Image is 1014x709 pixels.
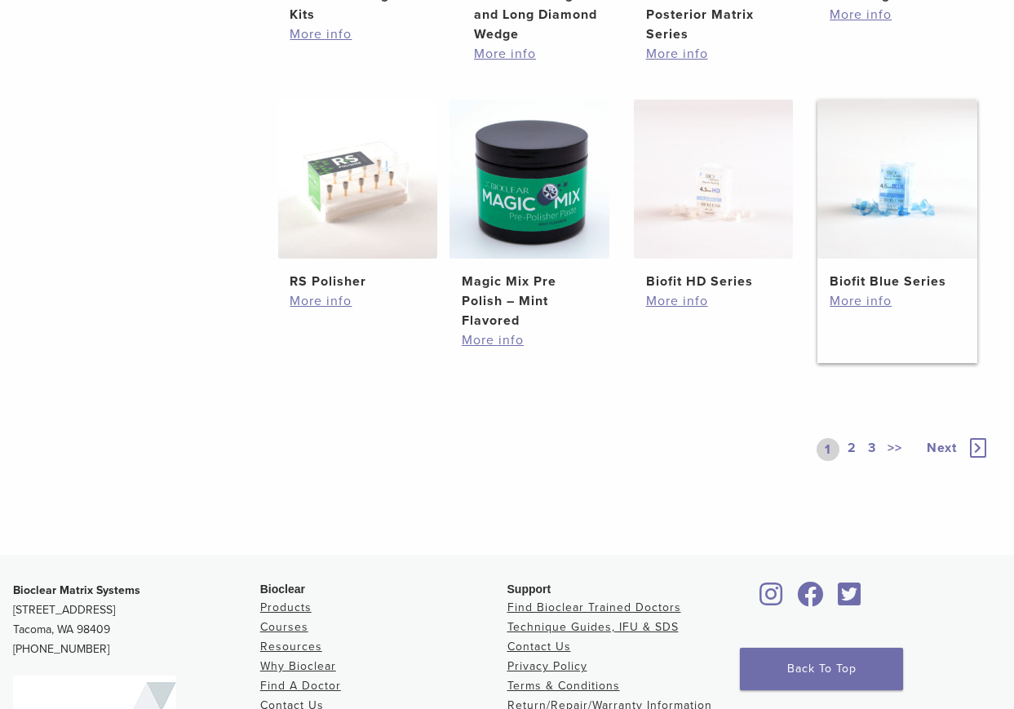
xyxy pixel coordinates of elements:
a: Technique Guides, IFU & SDS [507,620,679,634]
a: More info [830,5,965,24]
a: Back To Top [740,648,903,690]
a: Products [260,600,312,614]
a: RS PolisherRS Polisher [278,100,438,292]
span: Bioclear [260,583,305,596]
span: Next [927,440,957,456]
a: Find A Doctor [260,679,341,693]
a: Resources [260,640,322,654]
a: Terms & Conditions [507,679,620,693]
a: Contact Us [507,640,571,654]
a: Bioclear [833,592,867,608]
a: Find Bioclear Trained Doctors [507,600,681,614]
img: Magic Mix Pre Polish - Mint Flavored [449,100,609,259]
img: Biofit HD Series [634,100,794,259]
a: Courses [260,620,308,634]
h2: Biofit Blue Series [830,272,965,291]
img: Biofit Blue Series [817,100,977,259]
a: Biofit HD SeriesBiofit HD Series [634,100,794,292]
a: Privacy Policy [507,659,587,673]
h2: RS Polisher [290,272,425,291]
span: Support [507,583,551,596]
a: 3 [865,438,879,461]
a: Magic Mix Pre Polish - Mint FlavoredMagic Mix Pre Polish – Mint Flavored [449,100,609,331]
a: More info [462,330,597,350]
h2: Biofit HD Series [646,272,782,291]
a: 1 [817,438,839,461]
a: More info [646,44,782,64]
p: [STREET_ADDRESS] Tacoma, WA 98409 [PHONE_NUMBER] [13,581,260,659]
a: More info [474,44,609,64]
img: RS Polisher [278,100,438,259]
a: >> [884,438,906,461]
a: More info [290,24,425,44]
a: Bioclear [754,592,788,608]
a: Why Bioclear [260,659,336,673]
a: More info [646,291,782,311]
a: More info [290,291,425,311]
h2: Magic Mix Pre Polish – Mint Flavored [462,272,597,330]
a: 2 [844,438,860,461]
a: Biofit Blue SeriesBiofit Blue Series [817,100,977,292]
a: More info [830,291,965,311]
strong: Bioclear Matrix Systems [13,583,140,597]
a: Bioclear [791,592,829,608]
